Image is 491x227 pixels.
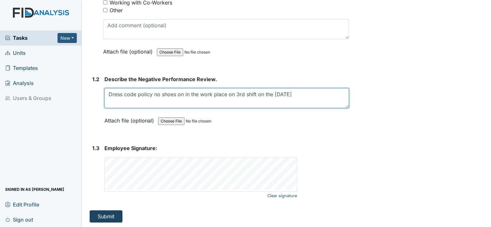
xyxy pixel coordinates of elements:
span: Edit Profile [5,199,39,209]
input: Working with Co-Workers [103,0,107,4]
input: Other [103,8,107,12]
span: Sign out [5,214,33,224]
span: Units [5,48,26,58]
span: Analysis [5,78,34,88]
span: Describe the Negative Performance Review. [104,76,217,82]
label: 1.3 [92,144,99,152]
div: Other [110,6,123,14]
button: New [58,33,77,43]
span: Employee Signature: [104,145,157,151]
span: Signed in as [PERSON_NAME] [5,184,64,194]
span: Templates [5,63,38,73]
label: 1.2 [92,75,99,83]
a: Tasks [5,34,58,42]
button: Submit [90,210,122,223]
label: Attach file (optional) [104,113,156,124]
label: Attach file (optional) [103,44,155,55]
a: Clear signature [267,191,297,200]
